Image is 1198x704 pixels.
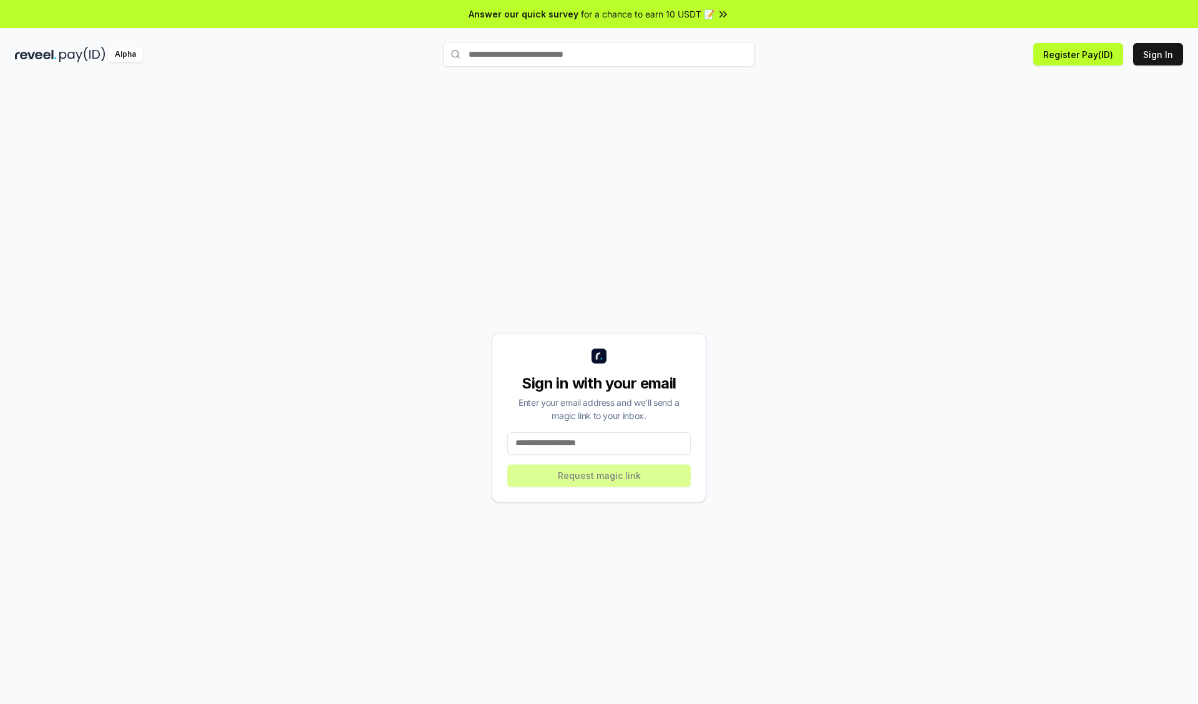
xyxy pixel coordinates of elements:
img: reveel_dark [15,47,57,62]
div: Enter your email address and we’ll send a magic link to your inbox. [507,396,691,422]
span: for a chance to earn 10 USDT 📝 [581,7,714,21]
img: logo_small [592,349,606,364]
img: pay_id [59,47,105,62]
div: Alpha [108,47,143,62]
span: Answer our quick survey [469,7,578,21]
button: Register Pay(ID) [1033,43,1123,65]
button: Sign In [1133,43,1183,65]
div: Sign in with your email [507,374,691,393]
